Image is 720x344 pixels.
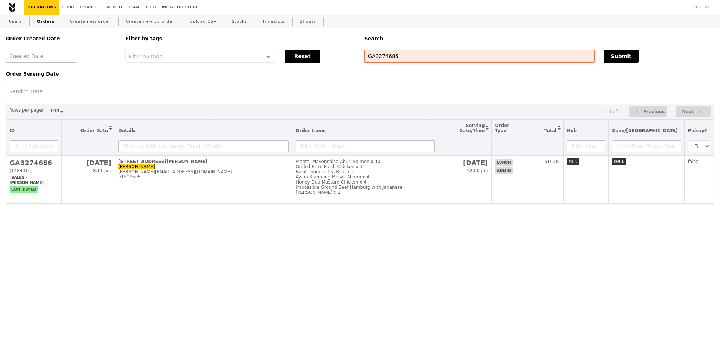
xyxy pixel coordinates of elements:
a: Stocks [229,15,250,28]
button: Submit [604,50,639,63]
h2: [DATE] [65,159,111,167]
div: Impossible Ground Beef Hamburg with Japanese [PERSON_NAME] x 2 [296,185,434,195]
span: 12:00 pm [467,168,488,173]
input: Filter Zone/Pickup Point [612,140,681,152]
div: [PERSON_NAME][EMAIL_ADDRESS][DOMAIN_NAME] [118,169,289,174]
span: Order Type [495,123,509,133]
span: Next [682,107,694,116]
div: (1484316) [10,168,58,173]
span: ON-L [612,158,626,165]
h5: Filter by tags [125,36,356,41]
h5: Search [364,36,714,41]
span: confirmed [10,186,38,193]
button: Reset [285,50,320,63]
div: Ayam Kampung Masak Merah x 4 [296,174,434,180]
span: TS-L [567,158,580,165]
a: Timeslots [259,15,288,28]
input: Filter Hub [567,140,605,152]
div: Honey Duo Mustard Chicken x 4 [296,180,434,185]
label: Rows per page: [9,106,43,114]
span: Pickup? [688,128,707,133]
a: Orders [34,15,58,28]
a: Create new order [67,15,114,28]
span: ID [10,128,15,133]
span: Sales - [PERSON_NAME] [10,174,46,186]
span: Details [118,128,136,133]
a: Create new 3p order [123,15,177,28]
input: Filter Order Items [296,140,434,152]
a: Users [6,15,25,28]
input: Serving Date [6,85,76,98]
span: Order Items [296,128,325,133]
div: Mentai Mayonnaise Aburi Salmon x 10 [296,159,434,164]
h2: [DATE] [442,159,488,167]
span: Previous [643,107,665,116]
img: Grain logo [9,3,15,12]
span: Zone/[GEOGRAPHIC_DATA] [612,128,678,133]
div: [STREET_ADDRESS][PERSON_NAME] [118,159,289,164]
span: 8:11 pm [93,168,111,173]
input: Created Date [6,50,76,63]
input: Filter by Address, Name, Email, Mobile [118,140,289,152]
button: Previous [629,106,667,117]
div: 1 - 1 of 1 [601,109,621,114]
div: Grilled Farm Fresh Chicken x 3 [296,164,434,169]
span: admin [495,167,512,174]
span: lunch [495,159,512,166]
span: Hub [567,128,577,133]
a: Upload CSV [187,15,220,28]
div: 91508505 [118,174,289,180]
div: Basil Thunder Tea Rice x 5 [296,169,434,174]
span: Filter by tags [129,53,162,59]
a: Shouts [297,15,319,28]
h5: Order Created Date [6,36,116,41]
span: 516.05 [544,159,560,164]
h2: GA3274686 [10,159,58,167]
span: false [688,159,699,164]
input: ID or Salesperson name [10,140,58,152]
button: Next [676,106,711,117]
a: [PERSON_NAME] [118,164,155,169]
h5: Order Serving Date [6,71,116,77]
input: Search any field [364,50,595,63]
